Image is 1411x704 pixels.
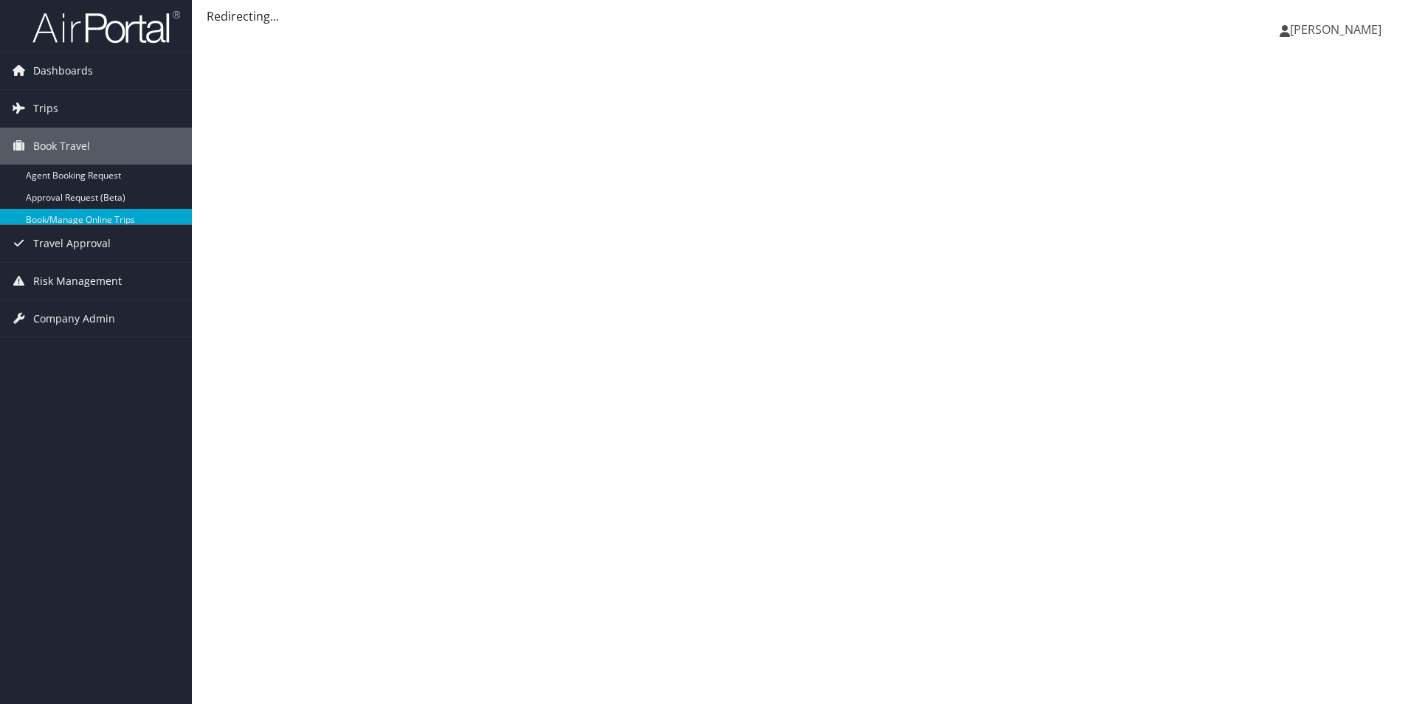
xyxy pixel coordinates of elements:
[33,90,58,127] span: Trips
[207,7,1396,25] div: Redirecting...
[32,10,180,44] img: airportal-logo.png
[33,263,122,300] span: Risk Management
[33,52,93,89] span: Dashboards
[1280,7,1396,52] a: [PERSON_NAME]
[33,300,115,337] span: Company Admin
[33,128,90,165] span: Book Travel
[1290,21,1381,38] span: [PERSON_NAME]
[33,225,111,262] span: Travel Approval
